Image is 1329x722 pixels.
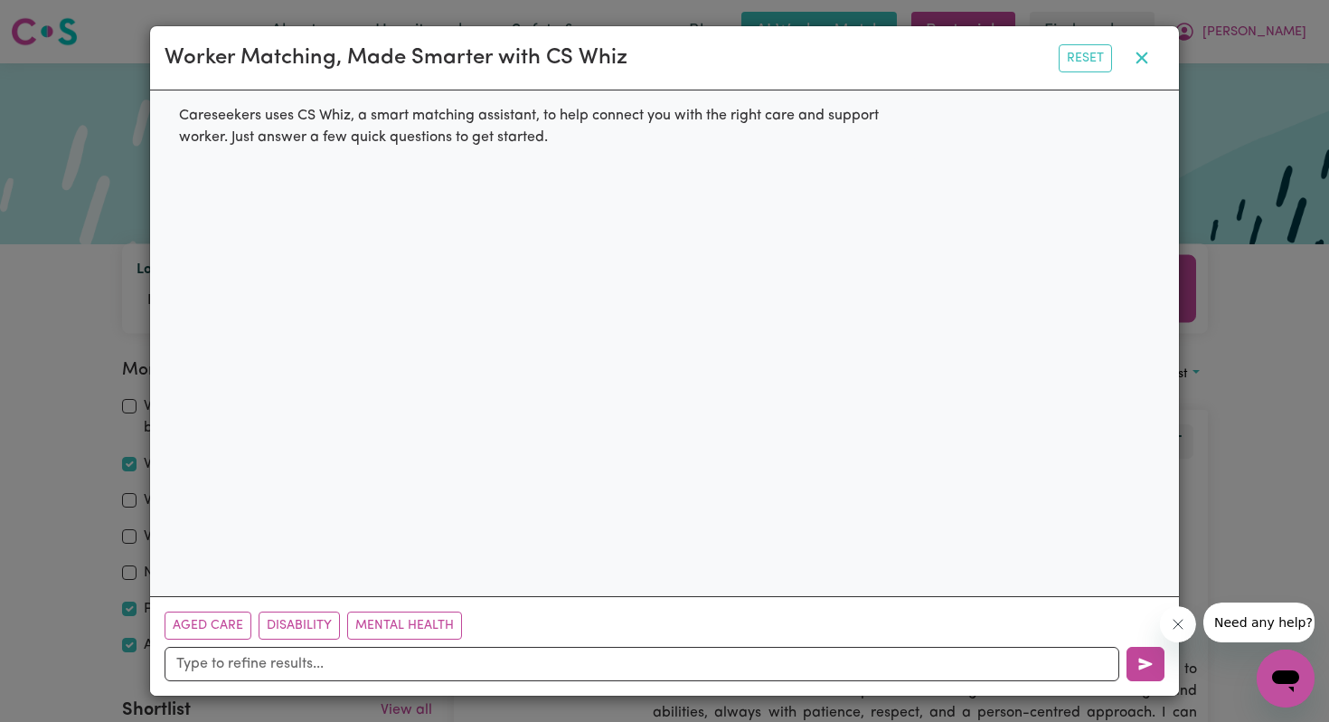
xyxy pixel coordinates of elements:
iframe: Message from company [1203,603,1315,642]
button: Disability [259,612,340,640]
input: Type to refine results... [165,647,1119,681]
button: Reset [1059,44,1112,72]
iframe: Button to launch messaging window [1257,650,1315,708]
button: Mental Health [347,612,462,640]
div: Worker Matching, Made Smarter with CS Whiz [165,42,627,74]
iframe: Close message [1160,606,1196,642]
div: Careseekers uses CS Whiz, a smart matching assistant, to help connect you with the right care and... [165,90,915,163]
button: Aged Care [165,612,251,640]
